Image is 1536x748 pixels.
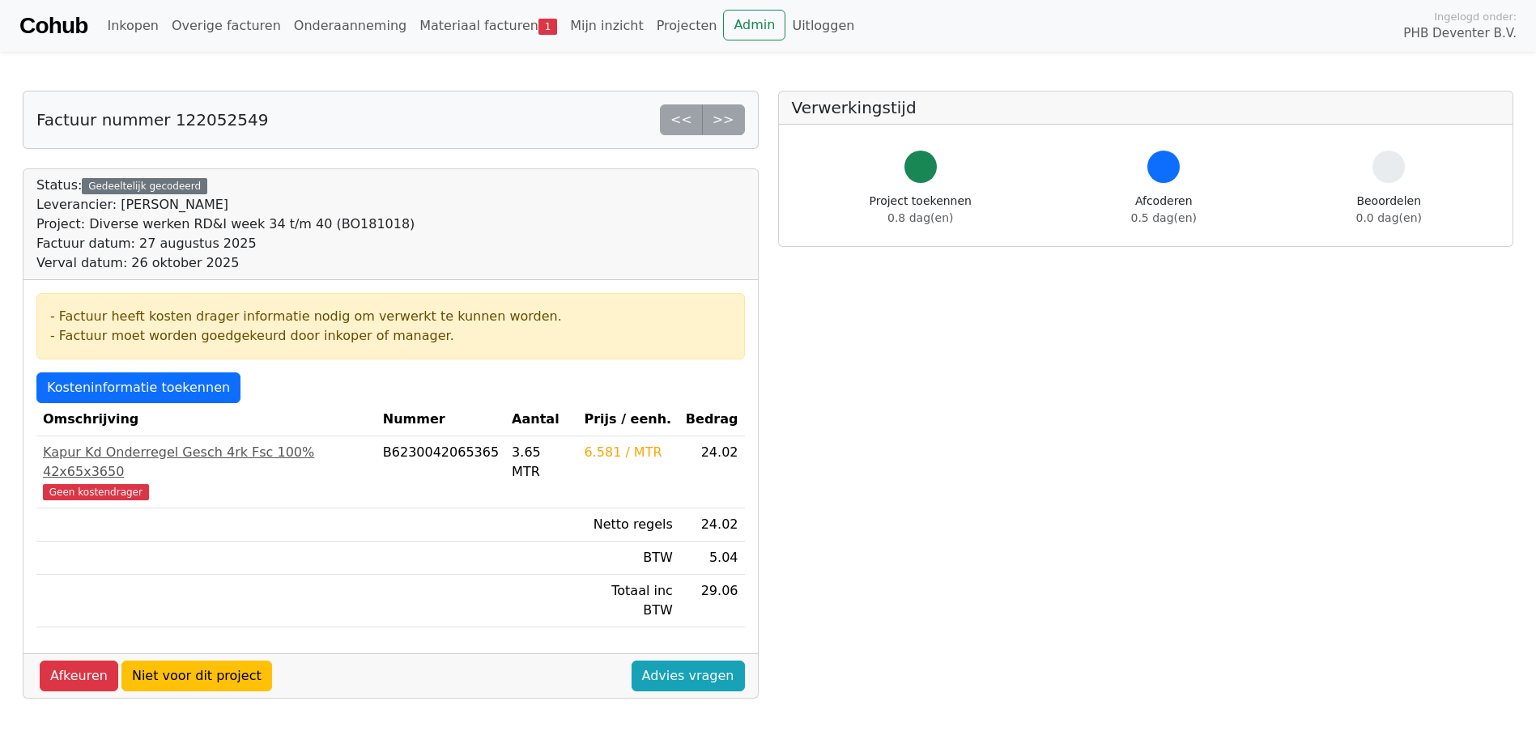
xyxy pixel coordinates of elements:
h5: Verwerkingstijd [792,98,1500,117]
span: Ingelogd onder: [1434,9,1517,24]
div: Project: Diverse werken RD&I week 34 t/m 40 (BO181018) [36,215,415,234]
span: Geen kostendrager [43,484,149,500]
th: Bedrag [679,403,745,436]
a: Projecten [650,10,724,42]
div: Factuur datum: 27 augustus 2025 [36,234,415,253]
a: Admin [723,10,785,40]
div: Verval datum: 26 oktober 2025 [36,253,415,273]
td: B6230042065365 [377,436,505,508]
a: Uitloggen [785,10,861,42]
td: BTW [578,542,679,575]
span: 1 [538,19,557,35]
a: Advies vragen [632,661,745,691]
a: Kosteninformatie toekennen [36,372,240,403]
th: Prijs / eenh. [578,403,679,436]
div: - Factuur moet worden goedgekeurd door inkoper of manager. [50,326,731,346]
span: 0.5 dag(en) [1131,211,1197,224]
a: Mijn inzicht [564,10,650,42]
div: Project toekennen [870,193,972,227]
a: Materiaal facturen1 [413,10,564,42]
th: Omschrijving [36,403,377,436]
a: Kapur Kd Onderregel Gesch 4rk Fsc 100% 42x65x3650Geen kostendrager [43,443,370,501]
td: Totaal inc BTW [578,575,679,627]
td: 29.06 [679,575,745,627]
a: Cohub [19,6,87,45]
span: PHB Deventer B.V. [1403,24,1517,43]
a: Niet voor dit project [121,661,272,691]
div: Afcoderen [1131,193,1197,227]
div: 3.65 MTR [512,443,571,482]
a: Overige facturen [165,10,287,42]
th: Aantal [505,403,577,436]
td: Netto regels [578,508,679,542]
div: 6.581 / MTR [585,443,673,462]
td: 24.02 [679,436,745,508]
div: Kapur Kd Onderregel Gesch 4rk Fsc 100% 42x65x3650 [43,443,370,482]
a: Onderaanneming [287,10,413,42]
div: Leverancier: [PERSON_NAME] [36,195,415,215]
td: 5.04 [679,542,745,575]
span: 0.8 dag(en) [887,211,953,224]
a: Afkeuren [40,661,118,691]
div: - Factuur heeft kosten drager informatie nodig om verwerkt te kunnen worden. [50,307,731,326]
span: 0.0 dag(en) [1356,211,1422,224]
th: Nummer [377,403,505,436]
h5: Factuur nummer 122052549 [36,110,268,130]
div: Status: [36,176,415,273]
div: Gedeeltelijk gecodeerd [82,178,207,194]
div: Beoordelen [1356,193,1422,227]
a: Inkopen [100,10,164,42]
td: 24.02 [679,508,745,542]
